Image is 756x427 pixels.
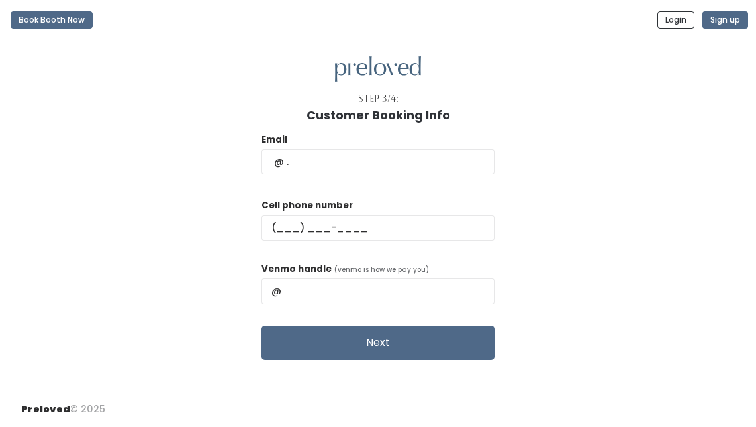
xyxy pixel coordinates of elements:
button: Next [261,326,495,360]
div: © 2025 [21,392,105,416]
label: Venmo handle [261,263,332,276]
div: Step 3/4: [358,92,399,106]
h1: Customer Booking Info [307,109,450,122]
input: (___) ___-____ [261,215,495,241]
span: @ [261,278,291,304]
img: preloved logo [335,56,421,82]
span: Preloved [21,402,70,416]
a: Book Booth Now [11,5,93,34]
label: Cell phone number [261,199,353,212]
button: Book Booth Now [11,11,93,29]
label: Email [261,133,287,147]
span: (venmo is how we pay you) [334,265,429,274]
button: Login [657,11,694,29]
input: @ . [261,149,495,174]
button: Sign up [702,11,748,29]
